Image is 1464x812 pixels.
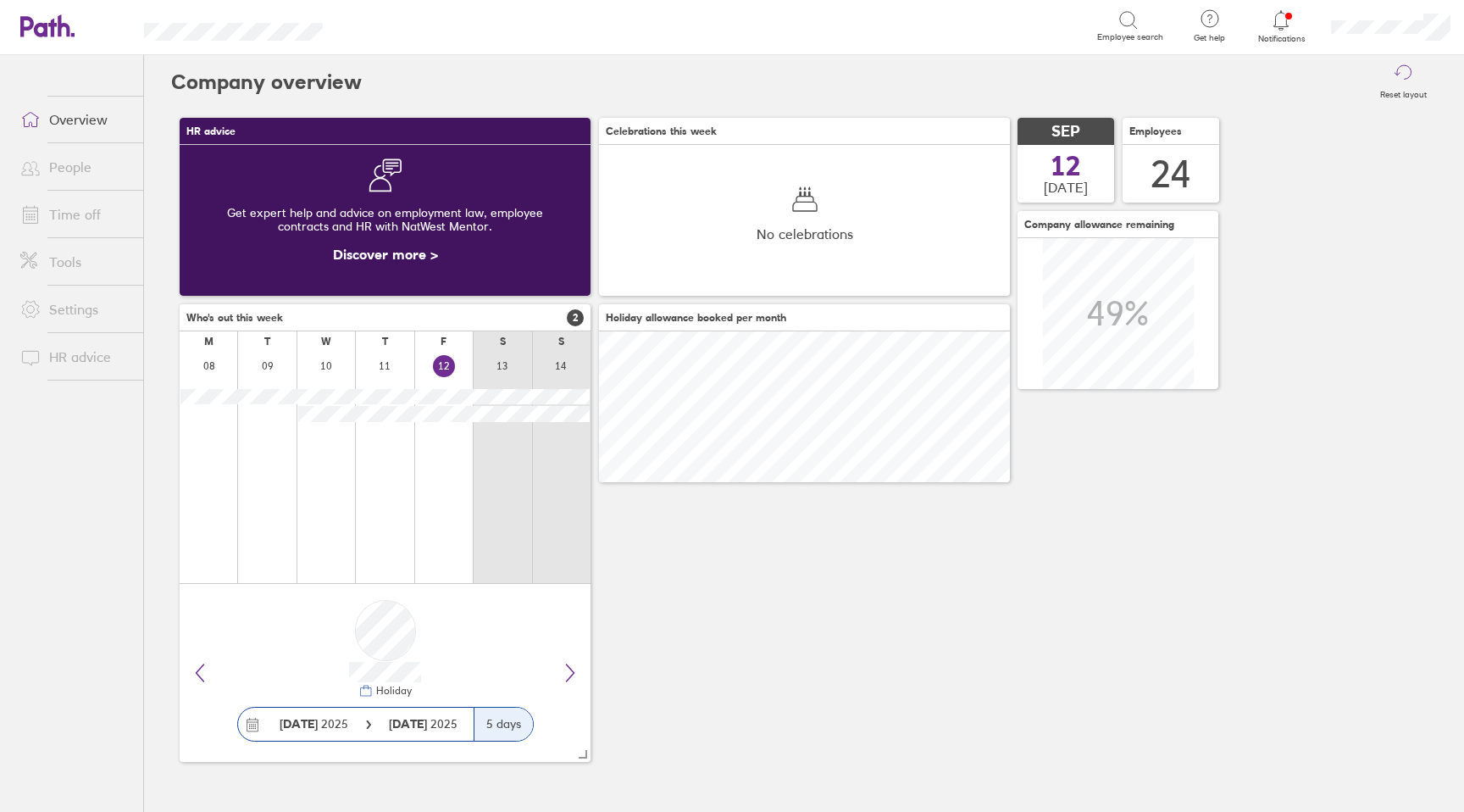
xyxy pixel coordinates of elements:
a: Tools [7,245,143,279]
span: Company allowance remaining [1024,219,1174,231]
span: Notifications [1254,34,1309,44]
div: W [321,336,331,348]
a: Settings [7,292,143,326]
div: Get expert help and advice on employment law, employee contracts and HR with NatWest Mentor. [193,192,577,247]
span: 12 [1051,153,1081,180]
div: 5 days [474,708,533,741]
div: F [441,336,446,348]
span: Employees [1129,125,1182,137]
strong: [DATE] [280,716,318,731]
div: S [500,336,506,348]
span: 2025 [280,717,348,731]
div: T [264,336,270,348]
a: HR advice [7,340,143,374]
label: Reset layout [1370,85,1437,100]
a: Overview [7,103,143,136]
h2: Company overview [171,55,362,109]
span: SEP [1051,123,1080,141]
span: Holiday allowance booked per month [606,312,786,324]
a: Time off [7,197,143,231]
a: Discover more > [333,246,438,263]
span: HR advice [186,125,236,137]
span: Employee search [1097,32,1163,42]
a: People [7,150,143,184]
strong: [DATE] [389,716,430,731]
span: [DATE] [1044,180,1088,195]
span: No celebrations [757,226,853,242]
a: Notifications [1254,8,1309,44]
span: 2025 [389,717,457,731]
span: Get help [1182,33,1237,43]
span: Celebrations this week [606,125,717,137]
div: Holiday [373,685,412,697]
div: S [558,336,564,348]
div: Search [369,18,412,33]
div: 24 [1151,153,1191,196]
span: Who's out this week [186,312,283,324]
div: M [204,336,213,348]
span: 2 [567,309,584,326]
div: T [382,336,388,348]
button: Reset layout [1370,55,1437,109]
